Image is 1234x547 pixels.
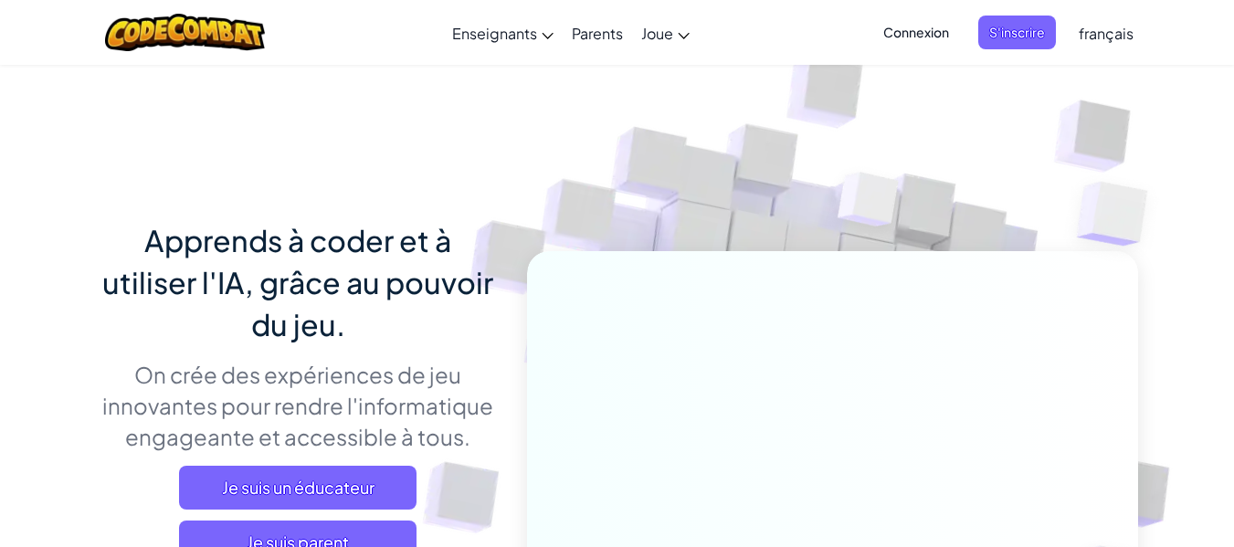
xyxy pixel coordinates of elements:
[641,24,673,43] span: Joue
[632,8,699,58] a: Joue
[803,136,934,272] img: Overlap cubes
[102,222,493,342] span: Apprends à coder et à utiliser l'IA, grâce au pouvoir du jeu.
[179,466,417,510] a: Je suis un éducateur
[443,8,563,58] a: Enseignants
[1079,24,1134,43] span: français
[452,24,537,43] span: Enseignants
[1040,137,1198,291] img: Overlap cubes
[1070,8,1143,58] a: français
[97,359,500,452] p: On crée des expériences de jeu innovantes pour rendre l'informatique engageante et accessible à t...
[872,16,960,49] button: Connexion
[978,16,1056,49] button: S'inscrire
[105,14,265,51] img: CodeCombat logo
[563,8,632,58] a: Parents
